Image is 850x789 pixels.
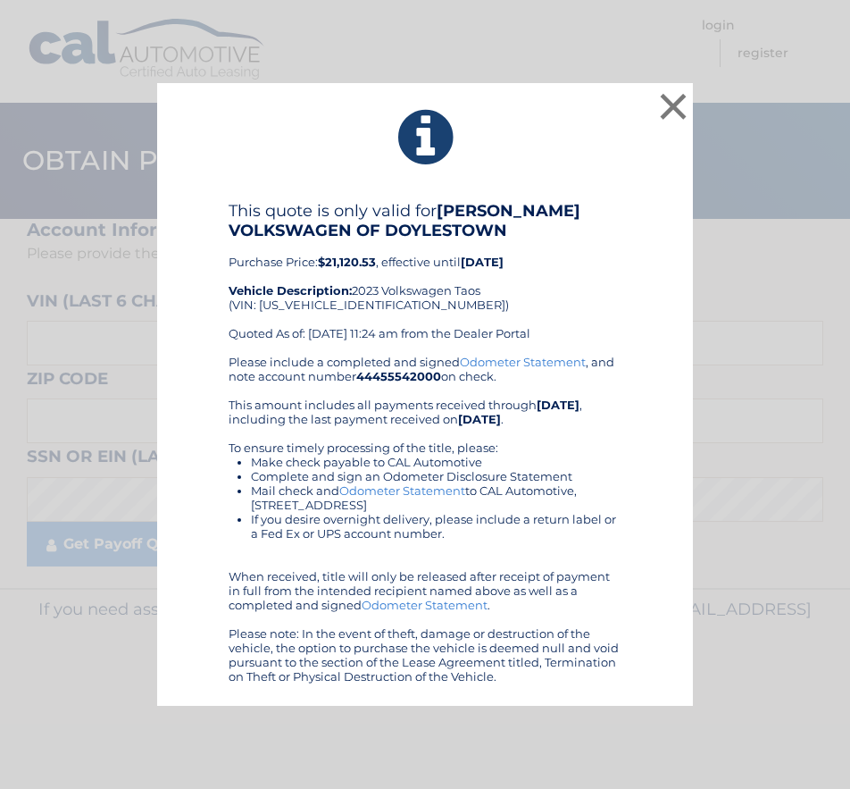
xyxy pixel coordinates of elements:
b: $21,120.53 [318,255,376,269]
strong: Vehicle Description: [229,283,352,298]
h4: This quote is only valid for [229,201,621,240]
li: If you desire overnight delivery, please include a return label or a Fed Ex or UPS account number. [251,512,621,541]
li: Make check payable to CAL Automotive [251,455,621,469]
a: Odometer Statement [460,355,586,369]
li: Complete and sign an Odometer Disclosure Statement [251,469,621,483]
button: × [655,88,691,124]
b: [PERSON_NAME] VOLKSWAGEN OF DOYLESTOWN [229,201,580,240]
div: Please include a completed and signed , and note account number on check. This amount includes al... [229,355,621,684]
a: Odometer Statement [339,483,465,498]
b: [DATE] [537,398,579,412]
li: Mail check and to CAL Automotive, [STREET_ADDRESS] [251,483,621,512]
div: Purchase Price: , effective until 2023 Volkswagen Taos (VIN: [US_VEHICLE_IDENTIFICATION_NUMBER]) ... [229,201,621,355]
a: Odometer Statement [362,598,487,612]
b: [DATE] [458,412,501,426]
b: 44455542000 [356,369,441,383]
b: [DATE] [461,255,504,269]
